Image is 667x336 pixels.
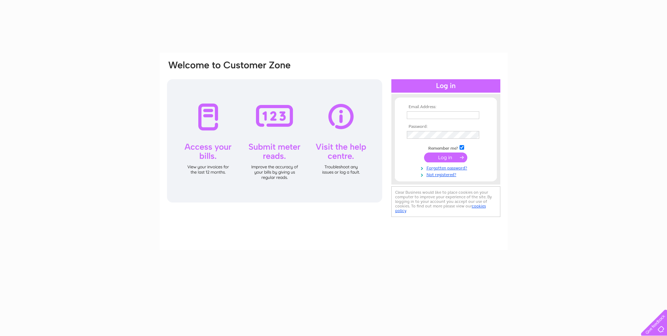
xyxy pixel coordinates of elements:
[405,105,487,110] th: Email Address:
[405,144,487,151] td: Remember me?
[407,171,487,178] a: Not registered?
[407,164,487,171] a: Forgotten password?
[424,153,467,162] input: Submit
[391,186,500,217] div: Clear Business would like to place cookies on your computer to improve your experience of the sit...
[405,124,487,129] th: Password:
[395,204,486,213] a: cookies policy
